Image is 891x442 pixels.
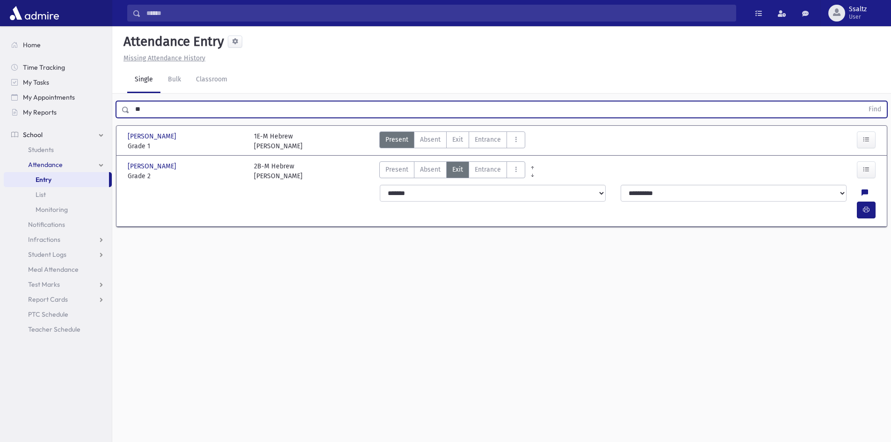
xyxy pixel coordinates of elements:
a: Test Marks [4,277,112,292]
input: Search [141,5,736,22]
span: Time Tracking [23,63,65,72]
a: My Tasks [4,75,112,90]
span: Absent [420,165,441,174]
span: Notifications [28,220,65,229]
a: Infractions [4,232,112,247]
span: Entrance [475,135,501,145]
span: Teacher Schedule [28,325,80,333]
span: Students [28,145,54,154]
a: Entry [4,172,109,187]
span: Present [385,135,408,145]
span: Entrance [475,165,501,174]
span: [PERSON_NAME] [128,161,178,171]
a: Attendance [4,157,112,172]
span: My Tasks [23,78,49,87]
span: Grade 2 [128,171,245,181]
a: Monitoring [4,202,112,217]
a: Time Tracking [4,60,112,75]
span: List [36,190,46,199]
span: Absent [420,135,441,145]
span: Grade 1 [128,141,245,151]
span: Infractions [28,235,60,244]
a: School [4,127,112,142]
a: Missing Attendance History [120,54,205,62]
span: My Appointments [23,93,75,101]
div: AttTypes [379,131,525,151]
h5: Attendance Entry [120,34,224,50]
a: Meal Attendance [4,262,112,277]
span: Ssaltz [849,6,867,13]
span: Monitoring [36,205,68,214]
span: Test Marks [28,280,60,289]
span: Meal Attendance [28,265,79,274]
a: List [4,187,112,202]
span: Home [23,41,41,49]
a: Students [4,142,112,157]
a: Student Logs [4,247,112,262]
a: Single [127,67,160,93]
a: Report Cards [4,292,112,307]
span: Attendance [28,160,63,169]
div: AttTypes [379,161,525,181]
span: PTC Schedule [28,310,68,319]
span: Entry [36,175,51,184]
span: [PERSON_NAME] [128,131,178,141]
a: My Reports [4,105,112,120]
span: Report Cards [28,295,68,304]
a: My Appointments [4,90,112,105]
a: Classroom [188,67,235,93]
span: User [849,13,867,21]
div: 1E-M Hebrew [PERSON_NAME] [254,131,303,151]
div: 2B-M Hebrew [PERSON_NAME] [254,161,303,181]
a: Notifications [4,217,112,232]
button: Find [863,101,887,117]
a: Home [4,37,112,52]
span: Exit [452,135,463,145]
span: My Reports [23,108,57,116]
span: Present [385,165,408,174]
a: PTC Schedule [4,307,112,322]
a: Bulk [160,67,188,93]
span: School [23,130,43,139]
span: Exit [452,165,463,174]
u: Missing Attendance History [123,54,205,62]
a: Teacher Schedule [4,322,112,337]
img: AdmirePro [7,4,61,22]
span: Student Logs [28,250,66,259]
